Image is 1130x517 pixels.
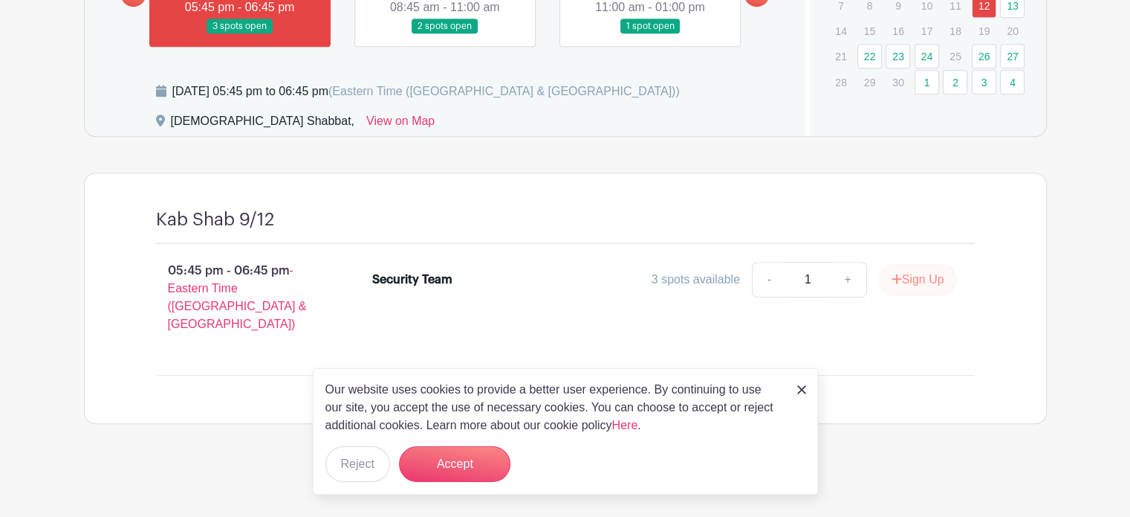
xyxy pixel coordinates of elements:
span: (Eastern Time ([GEOGRAPHIC_DATA] & [GEOGRAPHIC_DATA])) [328,85,680,97]
div: [DATE] 05:45 pm to 06:45 pm [172,83,680,100]
div: Security Team [372,271,452,289]
p: 21 [828,45,853,68]
p: 28 [828,71,853,94]
a: 27 [1000,44,1025,68]
p: 17 [915,19,939,42]
button: Reject [325,446,390,482]
p: 05:45 pm - 06:45 pm [132,256,349,339]
p: 20 [1000,19,1025,42]
p: 16 [886,19,910,42]
p: 30 [886,71,910,94]
a: Here [612,419,638,431]
p: 29 [857,71,882,94]
a: 23 [886,44,910,68]
p: 19 [972,19,996,42]
p: 25 [943,45,967,68]
div: [DEMOGRAPHIC_DATA] Shabbat, [171,112,354,136]
a: + [829,262,866,298]
p: 15 [857,19,882,42]
span: - Eastern Time ([GEOGRAPHIC_DATA] & [GEOGRAPHIC_DATA]) [168,264,307,330]
p: 14 [828,19,853,42]
a: 22 [857,44,882,68]
a: 1 [915,70,939,94]
a: - [752,262,786,298]
h4: Kab Shab 9/12 [156,209,274,231]
p: 18 [943,19,967,42]
a: 4 [1000,70,1025,94]
p: Our website uses cookies to provide a better user experience. By continuing to use our site, you ... [325,381,782,434]
a: 3 [972,70,996,94]
a: 2 [943,70,967,94]
button: Sign Up [879,264,957,295]
button: Accept [399,446,510,482]
a: 26 [972,44,996,68]
a: 24 [915,44,939,68]
img: close_button-5f87c8562297e5c2d7936805f587ecaba9071eb48480494691a3f1689db116b3.svg [797,385,806,394]
div: 3 spots available [652,271,740,289]
a: View on Map [366,112,435,136]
